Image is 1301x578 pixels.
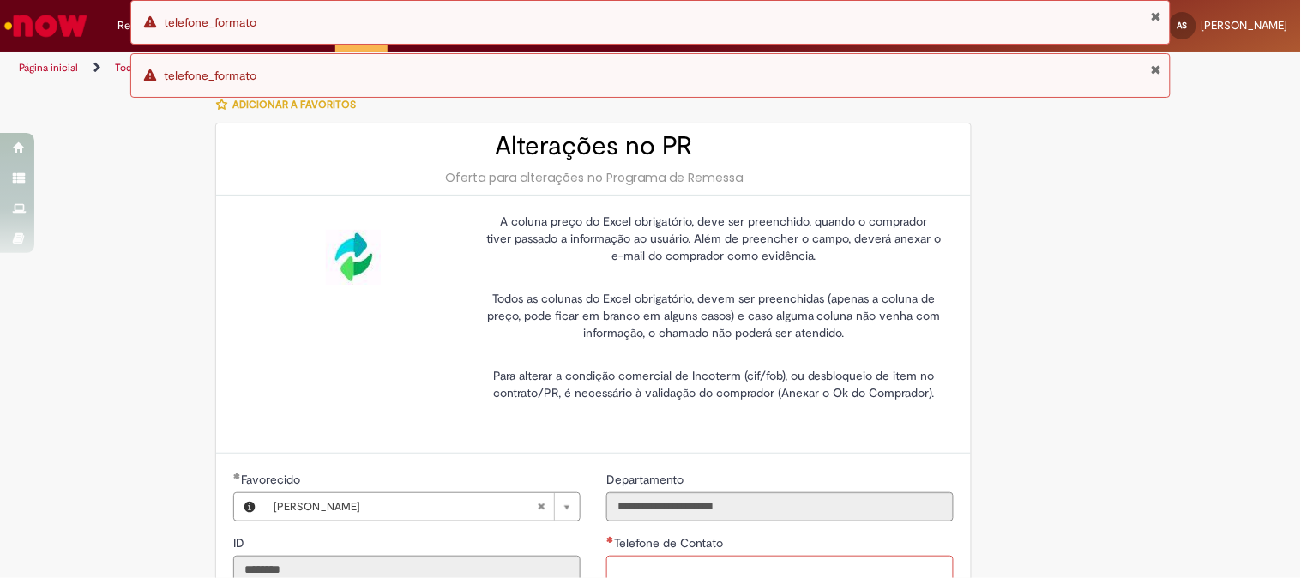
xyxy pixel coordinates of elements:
[164,68,256,83] span: telefone_formato
[274,493,537,521] span: [PERSON_NAME]
[486,273,941,341] p: Todos as colunas do Excel obrigatório, devem ser preenchidas (apenas a coluna de preço, pode fica...
[265,493,580,521] a: [PERSON_NAME]Limpar campo Favorecido
[486,213,941,264] p: A coluna preço do Excel obrigatório, deve ser preenchido, quando o comprador tiver passado a info...
[1150,9,1161,23] button: Fechar Notificação
[233,535,248,551] span: Somente leitura - ID
[1178,20,1188,31] span: AS
[233,534,248,551] label: Somente leitura - ID
[606,536,614,543] span: Necessários
[486,350,941,401] p: Para alterar a condição comercial de Incoterm (cif/fob), ou desbloqueio de item no contrato/PR, é...
[2,9,90,43] img: ServiceNow
[234,493,265,521] button: Favorecido, Visualizar este registro Alexandre Farias De Sa
[233,169,954,186] div: Oferta para alterações no Programa de Remessa
[232,98,356,111] span: Adicionar a Favoritos
[164,15,256,30] span: telefone_formato
[115,61,206,75] a: Todos os Catálogos
[606,492,954,521] input: Departamento
[233,132,954,160] h2: Alterações no PR
[241,472,304,487] span: Necessários - Favorecido
[233,473,241,479] span: Obrigatório Preenchido
[1202,18,1288,33] span: [PERSON_NAME]
[117,17,178,34] span: Requisições
[326,230,381,285] img: Alterações no PR
[13,52,854,84] ul: Trilhas de página
[528,493,554,521] abbr: Limpar campo Favorecido
[19,61,78,75] a: Página inicial
[606,471,687,488] label: Somente leitura - Departamento
[614,535,726,551] span: Telefone de Contato
[606,472,687,487] span: Somente leitura - Departamento
[1150,63,1161,76] button: Fechar Notificação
